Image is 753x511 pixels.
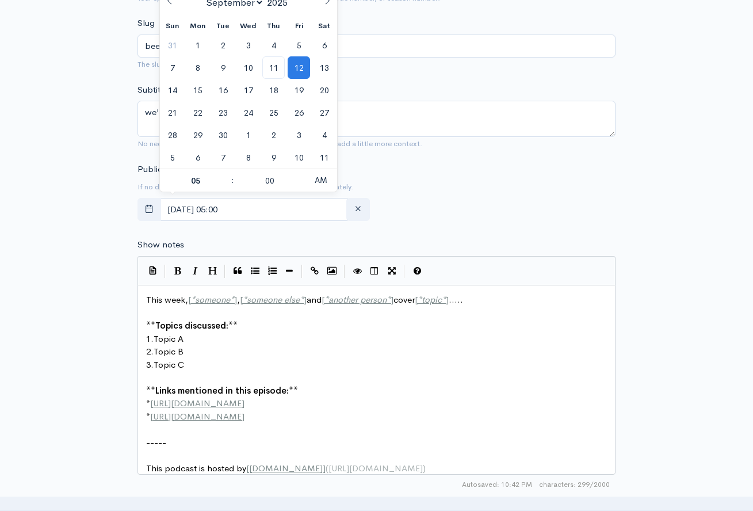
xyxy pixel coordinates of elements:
span: September 2, 2025 [212,34,234,56]
label: Publication date and time [137,163,237,176]
label: Slug [137,17,155,30]
button: Toggle Fullscreen [383,262,400,280]
span: Thu [261,22,286,30]
button: Toggle Preview [349,262,366,280]
input: Minute [234,169,305,192]
span: [ [322,294,324,305]
span: September 26, 2025 [288,101,310,124]
i: | [404,265,405,278]
span: September 18, 2025 [262,79,285,101]
span: Topics discussed: [155,320,228,331]
span: September 4, 2025 [262,34,285,56]
span: Wed [236,22,261,30]
small: If no date is selected, the episode will be published immediately. [137,182,353,192]
span: September 15, 2025 [186,79,209,101]
span: September 13, 2025 [313,56,335,79]
span: September 17, 2025 [237,79,259,101]
span: ] [234,294,237,305]
button: Generic List [246,262,263,280]
span: Fri [286,22,312,30]
span: ] [391,294,393,305]
span: October 1, 2025 [237,124,259,146]
span: September 23, 2025 [212,101,234,124]
span: : [231,169,234,192]
span: ----- [146,437,166,448]
button: Markdown Guide [408,262,426,280]
span: August 31, 2025 [161,34,184,56]
button: clear [346,198,370,222]
span: September 6, 2025 [313,34,335,56]
span: October 5, 2025 [161,146,184,169]
span: Tue [211,22,236,30]
span: Sun [160,22,185,30]
span: 1. [146,333,154,344]
span: September 11, 2025 [262,56,285,79]
input: title-of-episode [137,35,616,58]
span: October 7, 2025 [212,146,234,169]
span: September 12, 2025 [288,56,310,79]
span: another person [328,294,387,305]
span: Click to toggle [305,169,337,192]
span: September 9, 2025 [212,56,234,79]
span: Sat [312,22,337,30]
span: ] [304,294,307,305]
span: September 7, 2025 [161,56,184,79]
span: [ [415,294,418,305]
small: The slug will be used in the URL for the episode. [137,59,296,69]
span: [DOMAIN_NAME] [249,463,323,474]
button: Insert Horizontal Line [281,262,298,280]
button: Insert Image [323,262,341,280]
span: October 11, 2025 [313,146,335,169]
span: September 27, 2025 [313,101,335,124]
span: September 22, 2025 [186,101,209,124]
button: Bold [169,262,186,280]
span: October 2, 2025 [262,124,285,146]
span: [ [240,294,243,305]
span: Autosaved: 10:42 PM [462,479,532,490]
i: | [224,265,225,278]
span: This podcast is hosted by [146,463,426,474]
span: September 20, 2025 [313,79,335,101]
button: Create Link [306,262,323,280]
span: September 30, 2025 [212,124,234,146]
span: [URL][DOMAIN_NAME] [150,398,244,409]
button: Heading [204,262,221,280]
span: Links mentioned in this episode: [155,385,289,396]
span: September 19, 2025 [288,79,310,101]
label: Subtitle [137,83,167,97]
span: ) [423,463,426,474]
span: October 9, 2025 [262,146,285,169]
span: September 24, 2025 [237,101,259,124]
button: toggle [137,198,161,222]
span: October 8, 2025 [237,146,259,169]
button: Quote [229,262,246,280]
span: October 10, 2025 [288,146,310,169]
label: Show notes [137,238,184,251]
span: September 16, 2025 [212,79,234,101]
span: September 29, 2025 [186,124,209,146]
span: ] [323,463,326,474]
span: September 28, 2025 [161,124,184,146]
input: Hour [160,169,231,192]
span: 299/2000 [539,479,610,490]
span: someone else [247,294,300,305]
span: Topic B [154,346,184,357]
span: Topic C [154,359,184,370]
span: September 10, 2025 [237,56,259,79]
button: Numbered List [263,262,281,280]
span: 2. [146,346,154,357]
small: No need to repeat the main title of the episode, it's best to add a little more context. [137,139,422,148]
button: Insert Show Notes Template [144,262,161,279]
span: Topic A [154,333,184,344]
span: September 25, 2025 [262,101,285,124]
span: September 14, 2025 [161,79,184,101]
span: [ [246,463,249,474]
span: October 3, 2025 [288,124,310,146]
span: Mon [185,22,211,30]
span: ] [446,294,449,305]
i: | [344,265,345,278]
span: [ [188,294,191,305]
span: October 4, 2025 [313,124,335,146]
i: | [301,265,303,278]
span: ( [326,463,328,474]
